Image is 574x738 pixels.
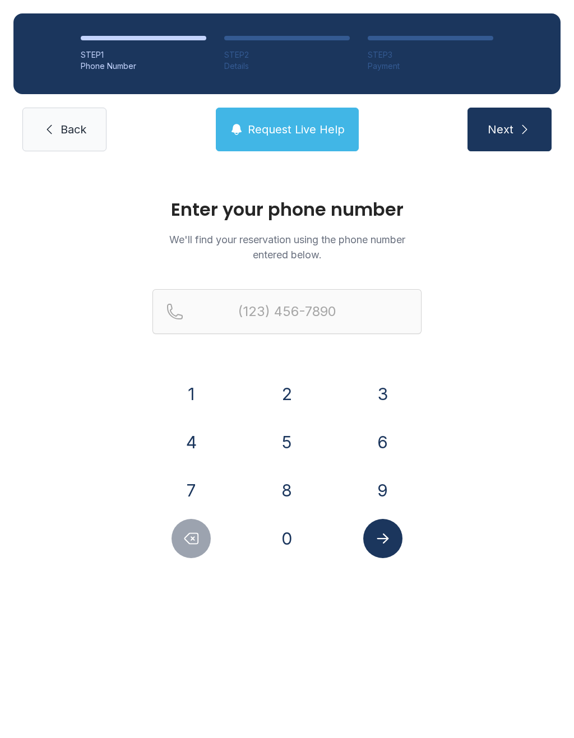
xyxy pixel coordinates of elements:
[152,201,422,219] h1: Enter your phone number
[172,519,211,558] button: Delete number
[224,61,350,72] div: Details
[267,423,307,462] button: 5
[368,61,493,72] div: Payment
[363,423,402,462] button: 6
[248,122,345,137] span: Request Live Help
[81,61,206,72] div: Phone Number
[224,49,350,61] div: STEP 2
[152,289,422,334] input: Reservation phone number
[368,49,493,61] div: STEP 3
[267,471,307,510] button: 8
[172,374,211,414] button: 1
[363,519,402,558] button: Submit lookup form
[172,423,211,462] button: 4
[61,122,86,137] span: Back
[488,122,513,137] span: Next
[363,471,402,510] button: 9
[172,471,211,510] button: 7
[267,519,307,558] button: 0
[81,49,206,61] div: STEP 1
[267,374,307,414] button: 2
[363,374,402,414] button: 3
[152,232,422,262] p: We'll find your reservation using the phone number entered below.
